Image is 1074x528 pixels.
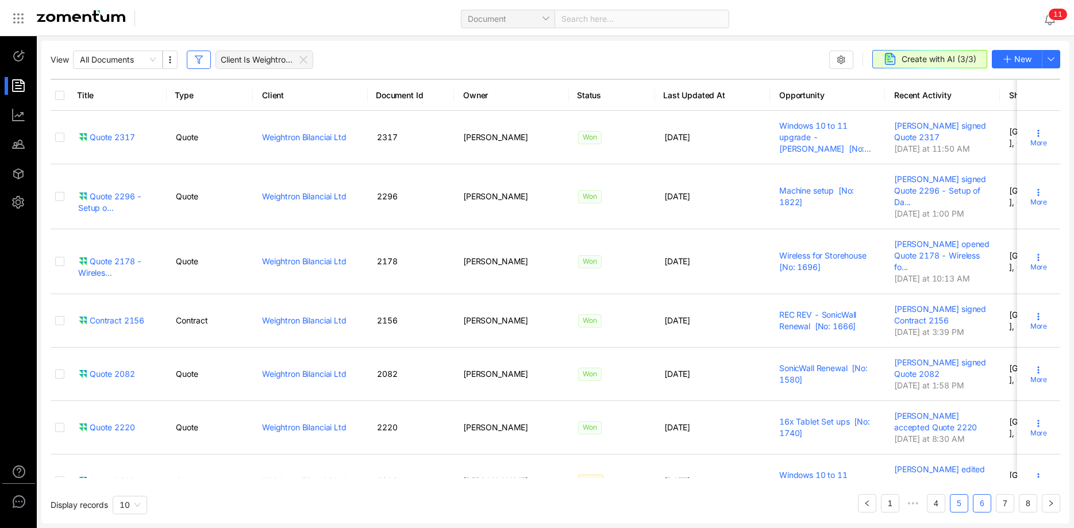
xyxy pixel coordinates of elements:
[167,454,253,508] td: Quote
[262,476,347,485] a: Weightron Bilanciai Ltd
[894,144,969,153] span: [DATE] at 11:50 AM
[927,494,945,512] li: 4
[894,464,985,485] span: [PERSON_NAME] edited Quote 2108
[779,417,870,438] a: 16x Tablet Set ups [No: 1740]
[78,315,157,326] a: Contract 2156
[37,10,125,22] img: Zomentum Logo
[78,368,135,380] div: Quote 2082
[167,294,253,348] td: Contract
[779,250,869,272] a: Wireless for Storehouse [No: 1696]
[454,111,569,164] td: [PERSON_NAME]
[577,90,641,101] span: Status
[779,310,856,331] a: REC REV - SonicWall Renewal [No: 1666]
[77,90,152,101] span: Title
[655,229,770,294] td: [DATE]
[1043,5,1066,32] div: Notifications
[663,90,756,101] span: Last Updated At
[973,494,991,512] li: 6
[1042,494,1060,512] li: Next Page
[78,422,135,433] div: Quote 2220
[655,348,770,401] td: [DATE]
[578,131,602,144] span: Won
[894,209,964,218] span: [DATE] at 1:00 PM
[858,494,876,512] button: left
[655,454,770,508] td: [DATE]
[1030,262,1047,272] span: More
[578,314,602,327] span: Won
[1030,375,1047,385] span: More
[996,494,1014,512] li: 7
[1042,494,1060,512] button: right
[902,53,976,65] span: Create with AI (3/3)
[578,368,602,381] span: Won
[262,422,347,432] a: Weightron Bilanciai Ltd
[262,132,347,142] a: Weightron Bilanciai Ltd
[578,255,602,268] span: Won
[368,164,454,229] td: 2296
[894,327,964,337] span: [DATE] at 3:39 PM
[904,494,922,512] span: •••
[881,495,899,512] a: 1
[1014,53,1031,65] span: New
[864,500,871,507] span: left
[927,495,945,512] a: 4
[904,494,922,512] li: Previous 5 Pages
[78,475,157,487] a: Quote 2108
[368,229,454,294] td: 2178
[167,401,253,454] td: Quote
[51,500,108,510] span: Display records
[894,174,986,207] span: [PERSON_NAME] signed Quote 2296 - Setup of Da...
[78,368,157,380] a: Quote 2082
[120,500,130,510] span: 10
[167,111,253,164] td: Quote
[51,54,68,65] span: View
[78,315,144,326] div: Contract 2156
[376,90,440,101] span: Document Id
[262,369,347,379] a: Weightron Bilanciai Ltd
[1030,428,1047,438] span: More
[78,422,157,433] a: Quote 2220
[894,303,991,337] a: [PERSON_NAME] signed Contract 2156[DATE] at 3:39 PM
[894,239,990,272] span: [PERSON_NAME] opened Quote 2178 - Wireless fo...
[996,495,1014,512] a: 7
[1058,10,1063,18] span: 1
[779,363,868,384] a: SonicWall Renewal [No: 1580]
[1019,494,1037,512] li: 8
[368,348,454,401] td: 2082
[454,401,569,454] td: [PERSON_NAME]
[894,273,969,283] span: [DATE] at 10:13 AM
[894,304,986,325] span: [PERSON_NAME] signed Contract 2156
[454,229,569,294] td: [PERSON_NAME]
[368,111,454,164] td: 2317
[894,410,991,444] a: [PERSON_NAME] accepted Quote 2220[DATE] at 8:30 AM
[950,494,968,512] li: 5
[894,238,991,283] a: [PERSON_NAME] opened Quote 2178 - Wireless fo...[DATE] at 10:13 AM
[894,357,991,390] a: [PERSON_NAME] signed Quote 2082[DATE] at 1:58 PM
[655,164,770,229] td: [DATE]
[881,494,899,512] li: 1
[78,191,157,202] a: Quote 2296 - Setup o...
[167,164,253,229] td: Quote
[175,90,238,101] span: Type
[78,132,135,143] div: Quote 2317
[78,475,135,487] div: Quote 2108
[78,191,157,214] div: Quote 2296 - Setup o...
[894,174,991,218] a: [PERSON_NAME] signed Quote 2296 - Setup of Da...[DATE] at 1:00 PM
[454,294,569,348] td: [PERSON_NAME]
[655,401,770,454] td: [DATE]
[779,186,854,207] a: Machine setup [No: 1822]
[655,294,770,348] td: [DATE]
[78,256,157,279] div: Quote 2178 - Wireles...
[368,454,454,508] td: 2108
[78,256,157,267] a: Quote 2178 - Wireles...
[468,10,549,28] span: Document
[885,79,1000,111] th: Recent Activity
[770,79,885,111] th: Opportunity
[78,132,157,143] a: Quote 2317
[368,401,454,454] td: 2220
[454,348,569,401] td: [PERSON_NAME]
[1019,495,1037,512] a: 8
[262,256,347,266] a: Weightron Bilanciai Ltd
[454,164,569,229] td: [PERSON_NAME]
[454,79,569,111] th: Owner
